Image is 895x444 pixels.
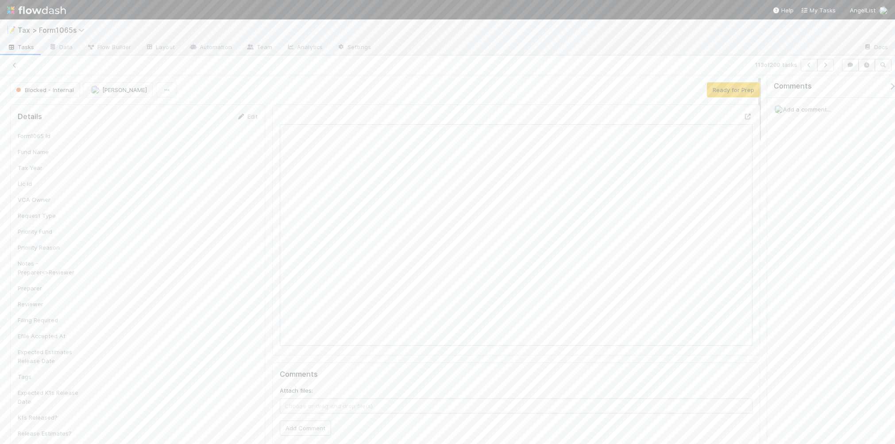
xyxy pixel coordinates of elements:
[783,106,831,113] span: Add a comment...
[7,3,66,18] img: logo-inverted-e16ddd16eac7371096b0.svg
[18,131,84,140] div: Form1065 Id
[801,6,836,15] a: My Tasks
[18,284,84,293] div: Preparer
[879,6,888,15] img: avatar_45ea4894-10ca-450f-982d-dabe3bd75b0b.png
[42,41,80,55] a: Data
[18,243,84,252] div: Priority Reason
[83,82,153,97] button: [PERSON_NAME]
[18,227,84,236] div: Priority Fund
[18,413,84,422] div: K1s Released?
[138,41,182,55] a: Layout
[87,42,131,51] span: Flow Builder
[7,42,35,51] span: Tasks
[237,113,258,120] a: Edit
[18,388,84,406] div: Expected K1s Release Date
[850,7,876,14] span: AngelList
[239,41,279,55] a: Team
[18,195,84,204] div: VCA Owner
[18,347,84,365] div: Expected Estimates Release Date
[279,41,330,55] a: Analytics
[774,105,783,114] img: avatar_45ea4894-10ca-450f-982d-dabe3bd75b0b.png
[18,179,84,188] div: Llc Id
[280,386,313,395] label: Attach files:
[91,85,100,94] img: avatar_711f55b7-5a46-40da-996f-bc93b6b86381.png
[18,429,84,438] div: Release Estimates?
[18,316,84,324] div: Filing Required
[18,147,84,156] div: Fund Name
[280,124,752,346] iframe: To enrich screen reader interactions, please activate Accessibility in Grammarly extension settings
[774,82,812,91] span: Comments
[182,41,239,55] a: Automation
[18,372,84,381] div: Tags
[10,82,80,97] button: Blocked - Internal
[18,26,89,35] span: Tax > Form1065s
[280,421,331,436] button: Add Comment
[18,332,84,340] div: Efile Accepted At
[772,6,794,15] div: Help
[280,399,752,413] span: Choose or drag and drop file(s)
[18,259,84,277] div: Notes - Preparer<>Reviewer
[856,41,895,55] a: Docs
[18,211,84,220] div: Request Type
[14,86,74,93] span: Blocked - Internal
[18,163,84,172] div: Tax Year
[755,60,797,69] span: 113 of 200 tasks
[707,82,760,97] button: Ready for Prep
[18,112,42,121] h5: Details
[7,26,16,34] span: 📝
[330,41,378,55] a: Settings
[102,86,147,93] span: [PERSON_NAME]
[18,300,84,309] div: Reviewer
[280,370,752,379] h5: Comments
[80,41,138,55] a: Flow Builder
[801,7,836,14] span: My Tasks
